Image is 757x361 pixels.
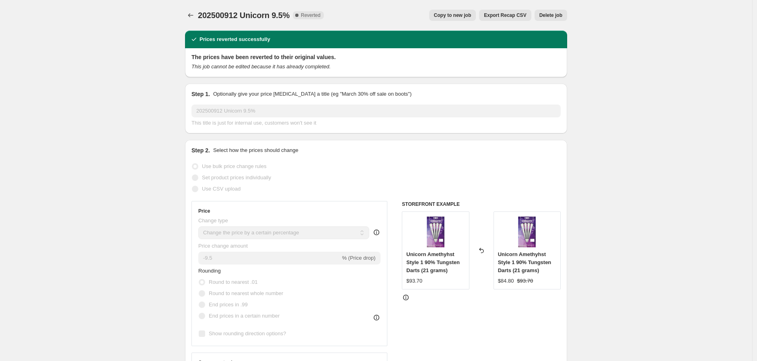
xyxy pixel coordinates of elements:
span: This title is just for internal use, customers won't see it [191,120,316,126]
h3: Price [198,208,210,214]
p: Select how the prices should change [213,146,298,154]
i: This job cannot be edited because it has already completed. [191,64,331,70]
p: Optionally give your price [MEDICAL_DATA] a title (eg "March 30% off sale on boots") [213,90,411,98]
span: Round to nearest .01 [209,279,257,285]
div: $84.80 [498,277,514,285]
input: 30% off holiday sale [191,105,561,117]
span: End prices in .99 [209,302,248,308]
span: Use CSV upload [202,186,241,192]
span: Unicorn Amethyhst Style 1 90% Tungsten Darts (21 grams) [406,251,460,273]
h2: Prices reverted successfully [200,35,270,43]
span: Reverted [301,12,321,18]
span: End prices in a certain number [209,313,280,319]
span: Round to nearest whole number [209,290,283,296]
button: Export Recap CSV [479,10,531,21]
h2: The prices have been reverted to their original values. [191,53,561,61]
div: $93.70 [406,277,422,285]
span: % (Price drop) [342,255,375,261]
div: help [372,228,381,236]
span: Rounding [198,268,221,274]
span: Price change amount [198,243,248,249]
span: Set product prices individually [202,174,271,180]
span: Show rounding direction options? [209,330,286,336]
span: Use bulk price change rules [202,163,266,169]
button: Copy to new job [429,10,476,21]
span: Change type [198,217,228,224]
span: Delete job [539,12,562,18]
h2: Step 2. [191,146,210,154]
span: Export Recap CSV [484,12,526,18]
button: Price change jobs [185,10,196,21]
img: d2906-pack_80x.jpg [511,216,543,248]
span: Copy to new job [434,12,471,18]
img: d2906-pack_80x.jpg [420,216,452,248]
h2: Step 1. [191,90,210,98]
input: -15 [198,252,340,265]
strike: $93.70 [517,277,533,285]
h6: STOREFRONT EXAMPLE [402,201,561,207]
button: Delete job [535,10,567,21]
span: 202500912 Unicorn 9.5% [198,11,290,20]
span: Unicorn Amethyhst Style 1 90% Tungsten Darts (21 grams) [498,251,551,273]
